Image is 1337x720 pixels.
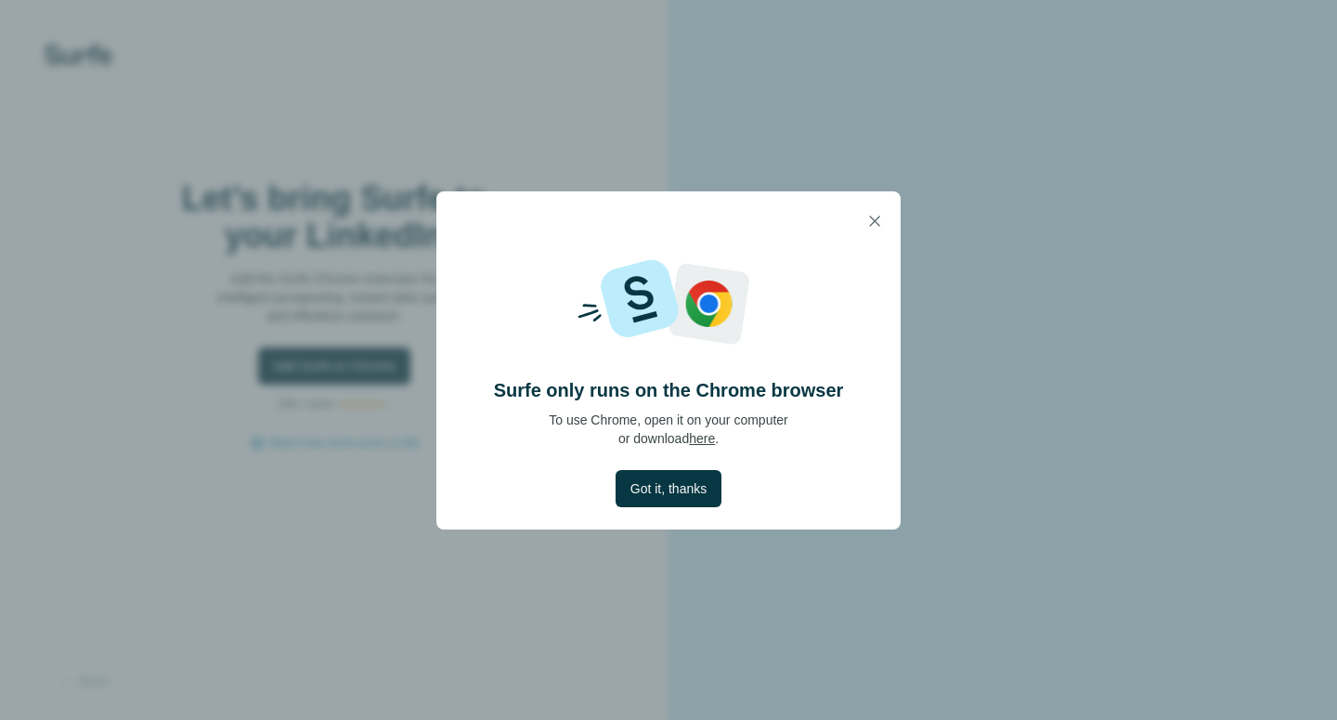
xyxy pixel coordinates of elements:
span: Got it, thanks [630,479,707,498]
p: To use Chrome, open it on your computer or download . [549,411,788,448]
img: Surfe and Google logos [551,251,786,355]
a: here [689,431,715,446]
h4: Surfe only runs on the Chrome browser [494,377,844,403]
button: Got it, thanks [616,470,721,507]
